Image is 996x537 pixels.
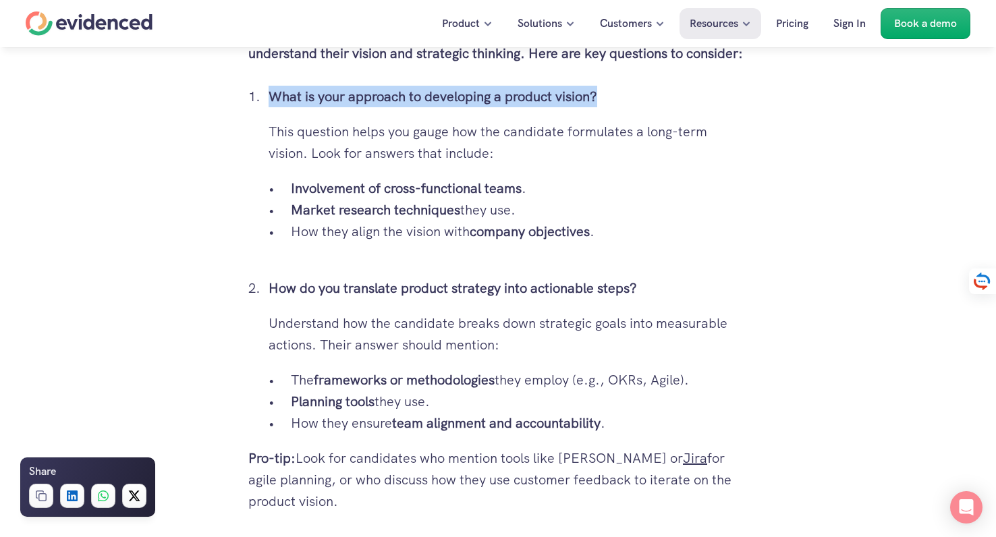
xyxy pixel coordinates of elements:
p: How they ensure . [291,412,748,434]
strong: Pro-tip: [248,449,296,467]
a: Home [26,11,153,36]
strong: Planning tools [291,393,375,410]
a: Sign In [823,8,876,39]
p: The they employ (e.g., OKRs, Agile). [291,369,748,391]
p: How they align the vision with . [291,221,748,242]
p: This question helps you gauge how the candidate formulates a long-term vision. Look for answers t... [269,121,748,164]
strong: How do you translate product strategy into actionable steps? [269,279,637,297]
p: Understand how the candidate breaks down strategic goals into measurable actions. Their answer sh... [269,312,748,356]
p: Customers [600,15,652,32]
strong: company objectives [470,223,590,240]
strong: What is your approach to developing a product vision? [269,88,597,105]
p: Resources [690,15,738,32]
p: they use. [291,199,748,221]
p: Solutions [518,15,562,32]
div: Open Intercom Messenger [950,491,983,524]
p: Look for candidates who mention tools like [PERSON_NAME] or for agile planning, or who discuss ho... [248,447,748,512]
p: Book a demo [894,15,957,32]
h6: Share [29,463,56,480]
a: Book a demo [881,8,970,39]
p: Sign In [833,15,866,32]
strong: frameworks or methodologies [314,371,495,389]
p: Product [442,15,480,32]
p: Pricing [776,15,808,32]
p: they use. [291,391,748,412]
strong: Involvement of cross-functional teams [291,179,522,197]
a: Pricing [766,8,819,39]
strong: Market research techniques [291,201,460,219]
strong: team alignment and accountability [392,414,601,432]
p: . [291,177,748,199]
a: Jira [683,449,707,467]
